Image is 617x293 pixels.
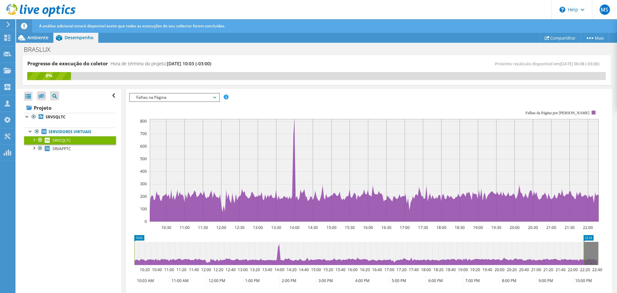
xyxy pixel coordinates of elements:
[52,146,71,151] span: SRVAPPTC
[250,267,260,272] text: 13:20
[27,72,71,79] div: 8%
[556,267,566,272] text: 21:40
[140,194,147,199] text: 200
[455,225,465,230] text: 18:30
[559,7,565,13] svg: \n
[133,94,216,101] span: Falhas na Página
[180,225,190,230] text: 11:00
[363,225,373,230] text: 16:00
[323,267,333,272] text: 15:20
[458,267,468,272] text: 19:00
[560,61,599,67] span: [DATE] 06:08 (-03:00)
[24,136,116,144] a: SRVSQLTC
[473,225,483,230] text: 19:00
[274,267,284,272] text: 14:00
[189,267,199,272] text: 11:40
[145,219,147,224] text: 0
[308,225,318,230] text: 14:30
[531,267,541,272] text: 21:00
[140,143,147,149] text: 600
[24,128,116,136] a: Servidores virtuais
[482,267,492,272] text: 19:40
[164,267,174,272] text: 11:00
[299,267,309,272] text: 14:40
[491,225,501,230] text: 19:30
[519,267,529,272] text: 20:40
[470,267,480,272] text: 19:20
[52,138,71,143] span: SRVSQLTC
[546,225,556,230] text: 21:00
[262,267,272,272] text: 13:40
[24,113,116,121] a: SRVSQLTC
[213,267,223,272] text: 12:20
[400,225,410,230] text: 17:00
[290,225,300,230] text: 14:00
[140,118,147,124] text: 800
[140,169,147,174] text: 400
[39,23,225,29] span: A análise adicional estará disponível assim que todas as execuções do seu collector forem concluí...
[335,267,345,272] text: 15:40
[238,267,248,272] text: 13:00
[580,267,590,272] text: 22:20
[345,225,355,230] text: 15:30
[140,131,147,136] text: 700
[140,206,147,212] text: 100
[543,267,553,272] text: 21:20
[360,267,370,272] text: 16:20
[565,225,575,230] text: 21:30
[27,34,49,41] span: Ambiente
[326,225,336,230] text: 15:00
[418,225,428,230] text: 17:30
[434,267,443,272] text: 18:20
[540,33,581,43] a: Compartilhar
[600,5,610,15] span: MS
[311,267,321,272] text: 15:00
[421,267,431,272] text: 18:00
[580,33,609,43] a: Mais
[216,225,226,230] text: 12:00
[21,46,60,53] h1: BRASLUX
[24,144,116,153] a: SRVAPPTC
[140,156,147,161] text: 500
[111,60,211,67] h4: Hora de término do projeto:
[152,267,162,272] text: 10:40
[526,111,590,115] text: Falhas da Página por [PERSON_NAME]
[161,225,171,230] text: 10:30
[167,60,211,67] span: [DATE] 10:03 (-03:00)
[253,225,263,230] text: 13:00
[507,267,517,272] text: 20:20
[198,225,208,230] text: 11:30
[140,267,150,272] text: 10:20
[226,267,236,272] text: 12:40
[201,267,211,272] text: 12:00
[495,267,505,272] text: 20:00
[592,267,602,272] text: 22:40
[583,225,593,230] text: 22:00
[510,225,520,230] text: 20:00
[24,103,116,113] a: Projeto
[495,61,603,67] span: Próximo recálculo disponível em
[384,267,394,272] text: 17:00
[446,267,456,272] text: 18:40
[348,267,358,272] text: 16:00
[176,267,186,272] text: 11:20
[46,114,66,120] b: SRVSQLTC
[271,225,281,230] text: 13:30
[409,267,419,272] text: 17:40
[436,225,446,230] text: 18:00
[397,267,407,272] text: 17:20
[140,181,147,187] text: 300
[65,34,94,41] span: Desempenho
[372,267,382,272] text: 16:40
[568,267,578,272] text: 22:00
[528,225,538,230] text: 20:30
[381,225,391,230] text: 16:30
[287,267,297,272] text: 14:20
[235,225,245,230] text: 12:30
